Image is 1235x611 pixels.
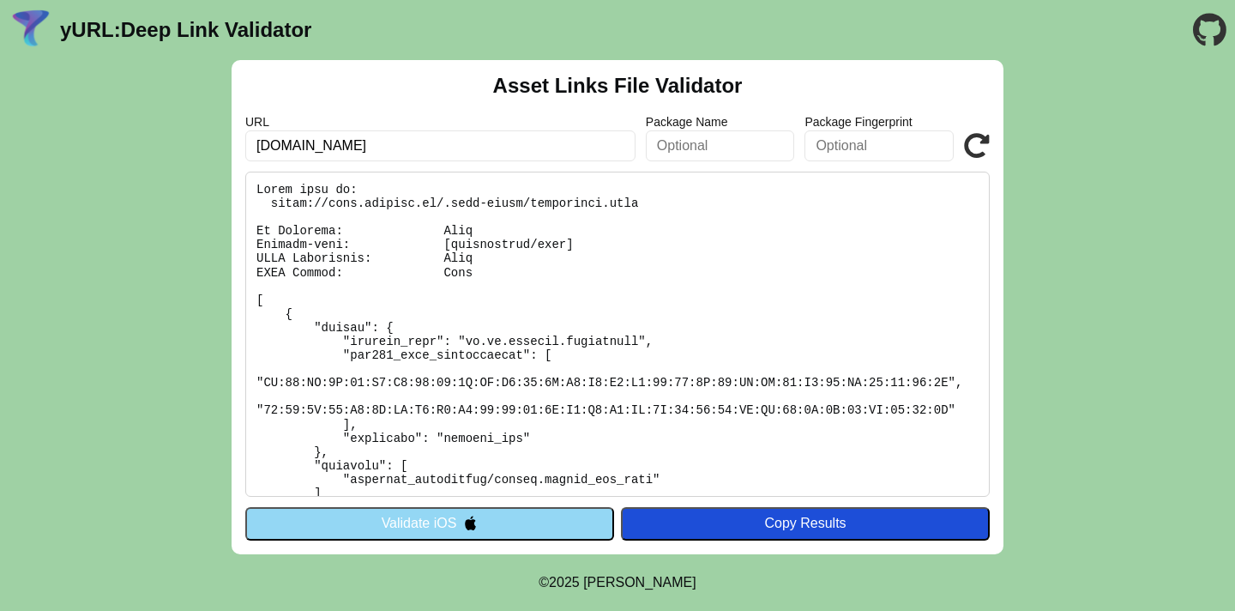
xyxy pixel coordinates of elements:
h2: Asset Links File Validator [493,74,743,98]
button: Copy Results [621,507,990,540]
img: appleIcon.svg [463,516,478,530]
button: Validate iOS [245,507,614,540]
input: Optional [646,130,795,161]
footer: © [539,554,696,611]
img: yURL Logo [9,8,53,52]
input: Required [245,130,636,161]
label: Package Name [646,115,795,129]
label: URL [245,115,636,129]
input: Optional [804,130,954,161]
div: Copy Results [630,516,981,531]
a: Michael Ibragimchayev's Personal Site [583,575,696,590]
pre: Lorem ipsu do: sitam://cons.adipisc.el/.sedd-eiusm/temporinci.utla Et Dolorema: Aliq Enimadm-veni... [245,172,990,497]
span: 2025 [549,575,580,590]
a: yURL:Deep Link Validator [60,18,311,42]
label: Package Fingerprint [804,115,954,129]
